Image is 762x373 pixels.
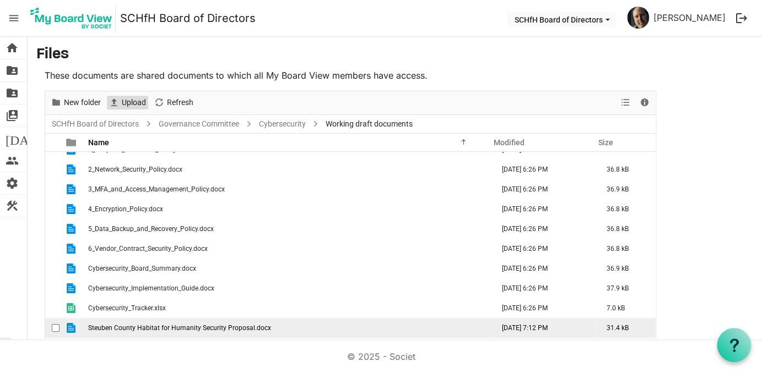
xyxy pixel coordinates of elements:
[85,278,490,298] td: Cybersecurity_Implementation_Guide.docx is template cell column header Name
[85,219,490,239] td: 5_Data_Backup_and_Recovery_Policy.docx is template cell column header Name
[88,265,196,272] span: Cybersecurity_Board_Summary.docx
[88,284,214,292] span: Cybersecurity_Implementation_Guide.docx
[105,91,150,114] div: Upload
[3,8,24,29] span: menu
[88,205,163,213] span: 4_Encryption_Policy.docx
[45,278,60,298] td: checkbox
[60,278,85,298] td: is template cell column header type
[490,318,595,338] td: September 03, 2025 7:12 PM column header Modified
[60,160,85,179] td: is template cell column header type
[595,199,656,219] td: 36.8 kB is template cell column header Size
[619,96,632,109] button: View dropdownbutton
[88,324,271,332] span: Steuben County Habitat for Humanity Security Proposal.docx
[635,91,654,114] div: Details
[45,298,60,318] td: checkbox
[47,91,105,114] div: New folder
[6,195,19,217] span: construction
[85,259,490,278] td: Cybersecurity_Board_Summary.docx is template cell column header Name
[45,160,60,179] td: checkbox
[88,225,214,233] span: 5_Data_Backup_and_Recovery_Policy.docx
[490,278,595,298] td: September 03, 2025 6:26 PM column header Modified
[6,172,19,194] span: settings
[6,82,19,104] span: folder_shared
[6,105,19,127] span: switch_account
[490,199,595,219] td: September 03, 2025 6:26 PM column header Modified
[60,259,85,278] td: is template cell column header type
[60,318,85,338] td: is template cell column header type
[27,4,116,32] img: My Board View Logo
[595,259,656,278] td: 36.9 kB is template cell column header Size
[60,199,85,219] td: is template cell column header type
[627,7,649,29] img: yBGpWBoWnom3Zw7BMdEWlLVUZpYoI47Jpb9souhwf1jEgJUyyu107S__lmbQQ54c4KKuLw7hNP5JKuvjTEF3_w_thumb.png
[595,239,656,259] td: 36.8 kB is template cell column header Size
[156,117,241,131] a: Governance Committee
[63,96,102,109] span: New folder
[88,138,109,147] span: Name
[121,96,147,109] span: Upload
[85,199,490,219] td: 4_Encryption_Policy.docx is template cell column header Name
[595,278,656,298] td: 37.9 kB is template cell column header Size
[595,318,656,338] td: 31.4 kB is template cell column header Size
[730,7,753,30] button: logout
[637,96,652,109] button: Details
[595,219,656,239] td: 36.8 kB is template cell column header Size
[257,117,308,131] a: Cybersecurity
[60,239,85,259] td: is template cell column header type
[6,37,19,59] span: home
[60,179,85,199] td: is template cell column header type
[150,91,197,114] div: Refresh
[166,96,194,109] span: Refresh
[85,160,490,179] td: 2_Network_Security_Policy.docx is template cell column header Name
[490,219,595,239] td: September 03, 2025 6:26 PM column header Modified
[45,259,60,278] td: checkbox
[323,117,415,131] span: Working draft documents
[88,166,182,173] span: 2_Network_Security_Policy.docx
[88,245,208,253] span: 6_Vendor_Contract_Security_Policy.docx
[88,304,166,312] span: Cybersecurity_Tracker.xlsx
[85,239,490,259] td: 6_Vendor_Contract_Security_Policy.docx is template cell column header Name
[152,96,196,109] button: Refresh
[490,298,595,318] td: September 03, 2025 6:26 PM column header Modified
[50,117,141,131] a: SCHfH Board of Directors
[88,146,192,153] span: 1_Endpoint_Protection_Policy.docx
[490,179,595,199] td: September 03, 2025 6:26 PM column header Modified
[45,199,60,219] td: checkbox
[120,7,256,29] a: SCHfH Board of Directors
[490,259,595,278] td: September 03, 2025 6:26 PM column header Modified
[347,351,415,362] a: © 2025 - Societ
[649,7,730,29] a: [PERSON_NAME]
[507,12,617,27] button: SCHfH Board of Directors dropdownbutton
[85,179,490,199] td: 3_MFA_and_Access_Management_Policy.docx is template cell column header Name
[45,69,656,82] p: These documents are shared documents to which all My Board View members have access.
[493,138,524,147] span: Modified
[595,298,656,318] td: 7.0 kB is template cell column header Size
[617,91,635,114] div: View
[45,318,60,338] td: checkbox
[45,239,60,259] td: checkbox
[60,219,85,239] td: is template cell column header type
[36,46,753,64] h3: Files
[85,318,490,338] td: Steuben County Habitat for Humanity Security Proposal.docx is template cell column header Name
[6,59,19,81] span: folder_shared
[60,298,85,318] td: is template cell column header type
[45,179,60,199] td: checkbox
[6,127,48,149] span: [DATE]
[27,4,120,32] a: My Board View Logo
[490,239,595,259] td: September 03, 2025 6:26 PM column header Modified
[490,160,595,179] td: September 03, 2025 6:26 PM column header Modified
[85,298,490,318] td: Cybersecurity_Tracker.xlsx is template cell column header Name
[598,138,613,147] span: Size
[595,160,656,179] td: 36.8 kB is template cell column header Size
[88,185,225,193] span: 3_MFA_and_Access_Management_Policy.docx
[45,219,60,239] td: checkbox
[107,96,148,109] button: Upload
[6,150,19,172] span: people
[595,179,656,199] td: 36.9 kB is template cell column header Size
[49,96,103,109] button: New folder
